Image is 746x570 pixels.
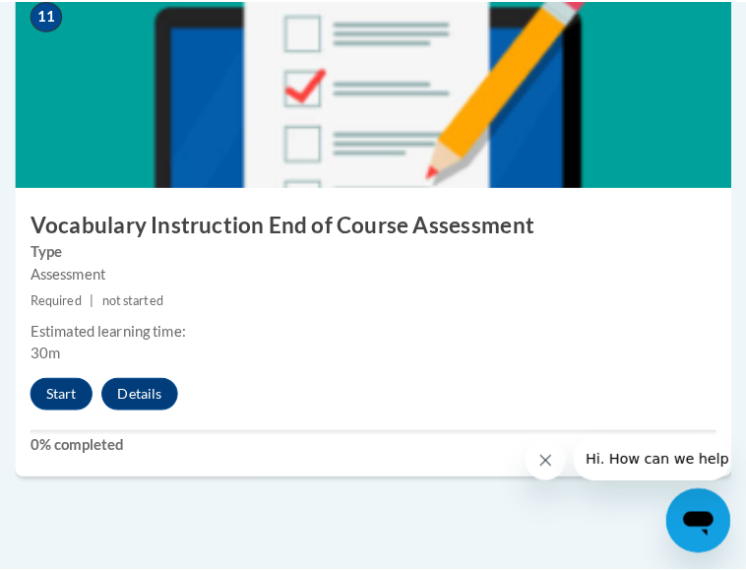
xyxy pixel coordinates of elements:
[515,429,554,469] iframe: Close message
[12,14,159,30] span: Hi. How can we help?
[30,285,80,300] span: Required
[15,204,716,234] h3: Vocabulary Instruction End of Course Assessment
[88,285,92,300] span: |
[99,368,174,400] button: Details
[653,476,715,539] iframe: Button to launch messaging window
[30,256,702,278] div: Assessment
[30,234,702,256] label: Type
[99,285,159,300] span: not started
[30,423,702,445] label: 0% completed
[30,368,91,400] button: Start
[30,336,59,352] span: 30m
[30,312,702,334] div: Estimated learning time:
[562,425,715,469] iframe: Message from company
